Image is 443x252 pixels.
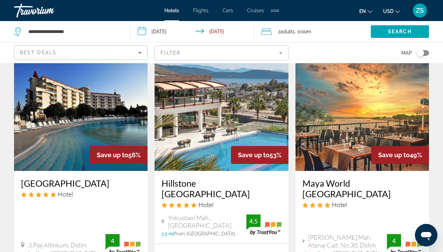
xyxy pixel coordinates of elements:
img: Hotel image [295,59,429,171]
a: Hotels [164,8,179,13]
a: Maya World [GEOGRAPHIC_DATA] [302,178,422,199]
div: 53% [231,146,288,164]
button: Change language [359,6,373,16]
span: , 1 [295,27,311,37]
span: Save up to [238,151,270,159]
img: Hotel image [14,59,148,171]
a: Cruises [247,8,264,13]
button: Filter [155,45,288,61]
button: Travelers: 2 adults, 0 children [254,21,371,42]
iframe: Кнопка запуска окна обмена сообщениями [415,224,437,246]
img: Hotel image [155,59,288,171]
span: Save up to [378,151,410,159]
span: Room [299,29,311,34]
span: Search [388,29,412,34]
a: [GEOGRAPHIC_DATA] [21,178,141,188]
div: 4.5 [246,217,260,225]
div: 4 star Hotel [302,201,422,208]
div: 5 star Hotel [162,201,281,208]
button: Search [371,25,429,38]
span: Yokusbasi Mah., [GEOGRAPHIC_DATA] [168,214,246,229]
img: trustyou-badge.svg [246,214,281,235]
span: Save up to [97,151,128,159]
span: en [359,8,366,14]
button: User Menu [411,3,429,18]
div: 4 [105,237,120,245]
span: 2 [278,27,295,37]
div: 56% [90,146,148,164]
span: from [GEOGRAPHIC_DATA] [174,231,235,237]
button: Check-in date: Oct 5, 2025 Check-out date: Oct 10, 2025 [131,21,254,42]
button: Change currency [383,6,400,16]
mat-select: Sort by [20,48,142,57]
a: Travorium [14,1,84,20]
span: Adults [280,29,295,34]
a: Cars [223,8,233,13]
span: Hotel [332,201,347,208]
span: [PERSON_NAME] Mah. Atanaj Cad. No:30, Didim [308,233,387,249]
span: Hotel [58,190,73,198]
div: 4 [387,237,401,245]
span: Hotel [198,201,213,208]
div: 5 star Hotel [21,190,141,198]
a: Flights [193,8,209,13]
span: 1.2 mi [162,231,174,237]
a: Hillstone [GEOGRAPHIC_DATA] [162,178,281,199]
div: 49% [371,146,429,164]
span: 3.Plaj Altinkum, Didim [28,241,87,249]
span: Map [401,48,412,58]
span: USD [383,8,394,14]
button: Extra navigation items [271,5,279,16]
span: Best Deals [20,50,56,55]
span: ZS [416,7,424,14]
button: Toggle map [412,50,429,56]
